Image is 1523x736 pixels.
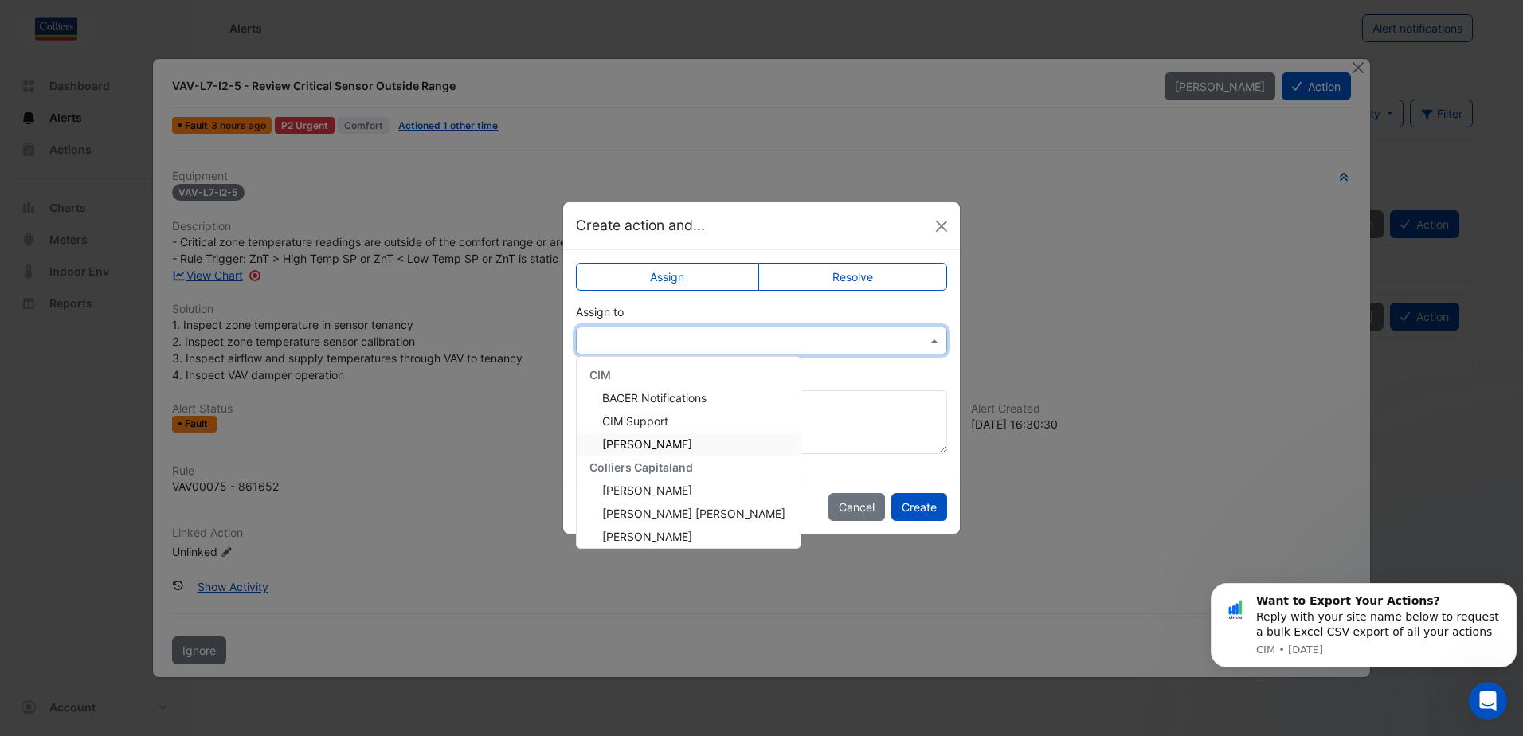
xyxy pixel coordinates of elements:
[1204,569,1523,677] iframe: Intercom notifications message
[576,303,624,320] label: Assign to
[930,214,953,238] button: Close
[758,263,948,291] label: Resolve
[602,530,692,543] span: [PERSON_NAME]
[1469,682,1507,720] iframe: Intercom live chat
[602,437,692,451] span: [PERSON_NAME]
[891,493,947,521] button: Create
[577,357,801,548] div: Options List
[576,263,759,291] label: Assign
[828,493,885,521] button: Cancel
[602,507,785,520] span: [PERSON_NAME] [PERSON_NAME]
[602,391,707,405] span: BACER Notifications
[589,368,611,382] span: CIM
[589,460,693,474] span: Colliers Capitaland
[576,215,705,236] h5: Create action and...
[602,414,668,428] span: CIM Support
[602,483,692,497] span: [PERSON_NAME]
